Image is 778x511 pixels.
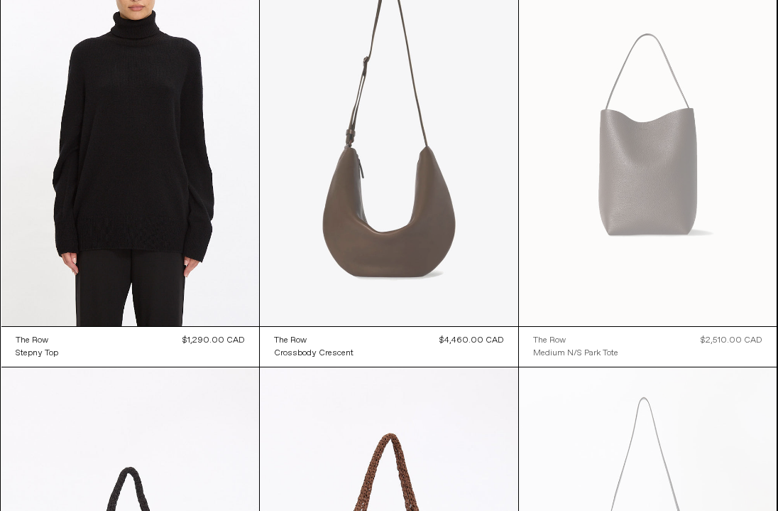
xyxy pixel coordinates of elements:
[16,334,58,347] a: The Row
[533,334,618,347] a: The Row
[274,334,354,347] a: The Row
[439,334,504,347] div: $4,460.00 CAD
[533,347,618,360] a: Medium N/S Park Tote
[533,335,566,347] div: The Row
[701,334,762,347] div: $2,510.00 CAD
[274,347,354,360] a: Crossbody Crescent
[16,335,48,347] div: The Row
[182,334,245,347] div: $1,290.00 CAD
[274,335,307,347] div: The Row
[16,347,58,360] a: Stepny Top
